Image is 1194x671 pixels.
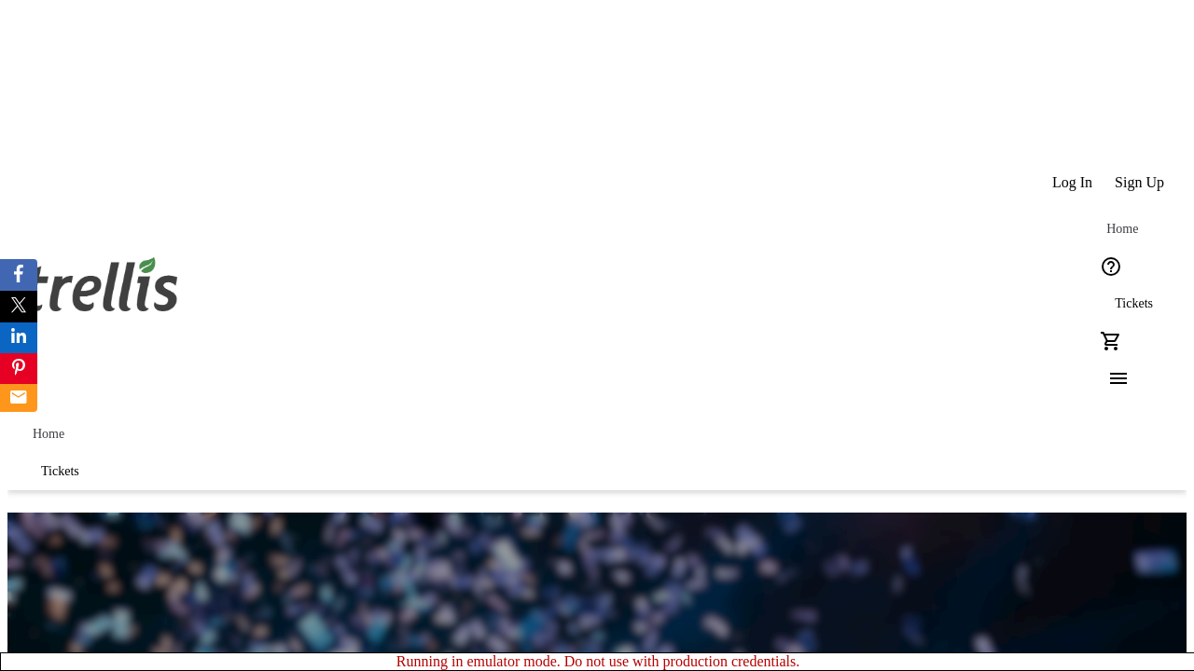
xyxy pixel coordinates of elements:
a: Home [1092,211,1152,248]
span: Home [1106,222,1138,237]
button: Sign Up [1104,164,1175,201]
img: Orient E2E Organization l6vTKSmchH's Logo [19,237,185,330]
span: Log In [1052,174,1092,191]
a: Tickets [19,453,102,490]
span: Tickets [1115,296,1153,311]
a: Tickets [1092,285,1175,322]
button: Cart [1092,322,1130,360]
span: Tickets [41,464,79,479]
span: Home [33,427,64,442]
span: Sign Up [1115,174,1164,191]
button: Menu [1092,360,1130,397]
a: Home [19,416,78,453]
button: Log In [1041,164,1104,201]
button: Help [1092,248,1130,285]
